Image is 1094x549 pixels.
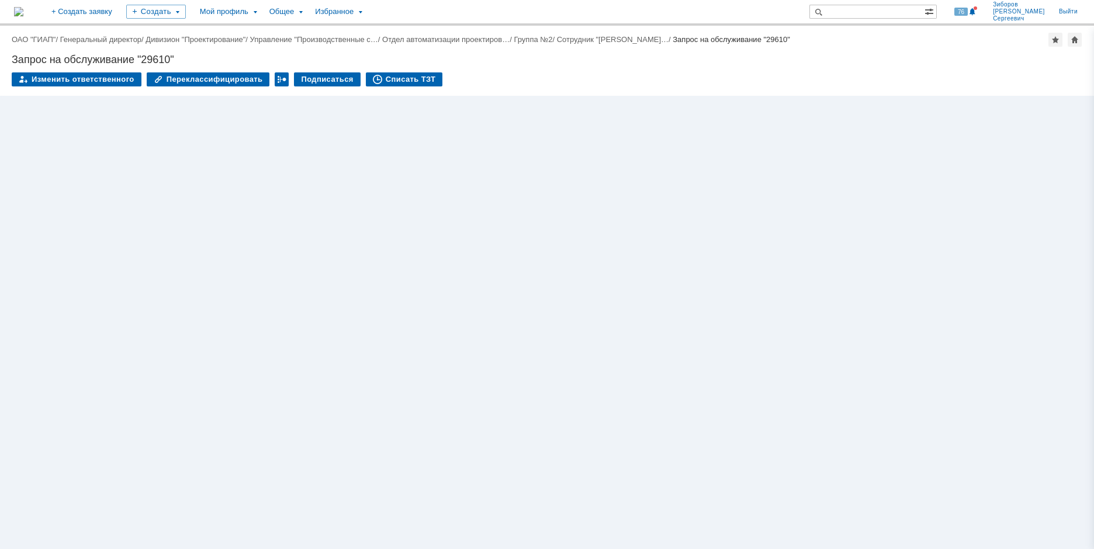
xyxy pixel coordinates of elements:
[925,5,936,16] span: Расширенный поиск
[250,35,378,44] a: Управление "Производственные с…
[60,35,146,44] div: /
[12,35,56,44] a: ОАО "ГИАП"
[1068,33,1082,47] div: Сделать домашней страницей
[514,35,552,44] a: Группа №2
[993,1,1045,8] span: Зиборов
[14,7,23,16] img: logo
[954,8,968,16] span: 76
[126,5,186,19] div: Создать
[514,35,556,44] div: /
[993,15,1045,22] span: Сергеевич
[275,72,289,86] div: Работа с массовостью
[250,35,383,44] div: /
[557,35,669,44] a: Сотрудник "[PERSON_NAME]…
[382,35,514,44] div: /
[14,7,23,16] a: Перейти на домашнюю страницу
[557,35,673,44] div: /
[382,35,510,44] a: Отдел автоматизации проектиров…
[1048,33,1062,47] div: Добавить в избранное
[146,35,245,44] a: Дивизион "Проектирование"
[993,8,1045,15] span: [PERSON_NAME]
[673,35,790,44] div: Запрос на обслуживание "29610"
[60,35,141,44] a: Генеральный директор
[12,54,1082,65] div: Запрос на обслуживание "29610"
[146,35,250,44] div: /
[12,35,60,44] div: /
